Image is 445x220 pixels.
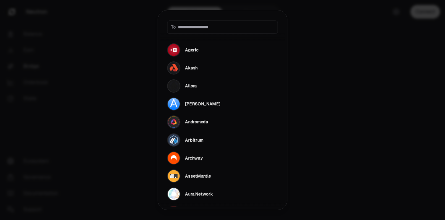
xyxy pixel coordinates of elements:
button: Agoric LogoAgoric [163,41,282,59]
button: Akash LogoAkash [163,59,282,77]
div: Akash [185,65,198,71]
div: Arbitrum [185,137,203,143]
div: Andromeda [185,119,208,125]
button: Allora LogoAllora [163,77,282,95]
img: Avalanche Logo [167,205,180,219]
img: AssetMantle Logo [167,169,180,183]
div: Aura Network [185,191,213,197]
button: Archway LogoArchway [163,149,282,167]
img: Agoric Logo [167,43,180,57]
img: Arbitrum Logo [167,134,180,147]
div: AssetMantle [185,173,211,179]
button: AssetMantle LogoAssetMantle [163,167,282,185]
img: Althea Logo [167,97,180,111]
img: Allora Logo [167,79,180,93]
img: Archway Logo [167,152,180,165]
button: Arbitrum LogoArbitrum [163,131,282,149]
button: Althea Logo[PERSON_NAME] [163,95,282,113]
button: Andromeda LogoAndromeda [163,113,282,131]
div: [PERSON_NAME] [185,101,220,107]
button: Aura Network LogoAura Network [163,185,282,203]
img: Andromeda Logo [167,115,180,129]
div: Allora [185,83,197,89]
span: To [171,24,176,30]
div: Agoric [185,47,199,53]
div: Archway [185,155,203,161]
img: Akash Logo [167,61,180,75]
img: Aura Network Logo [167,187,180,201]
